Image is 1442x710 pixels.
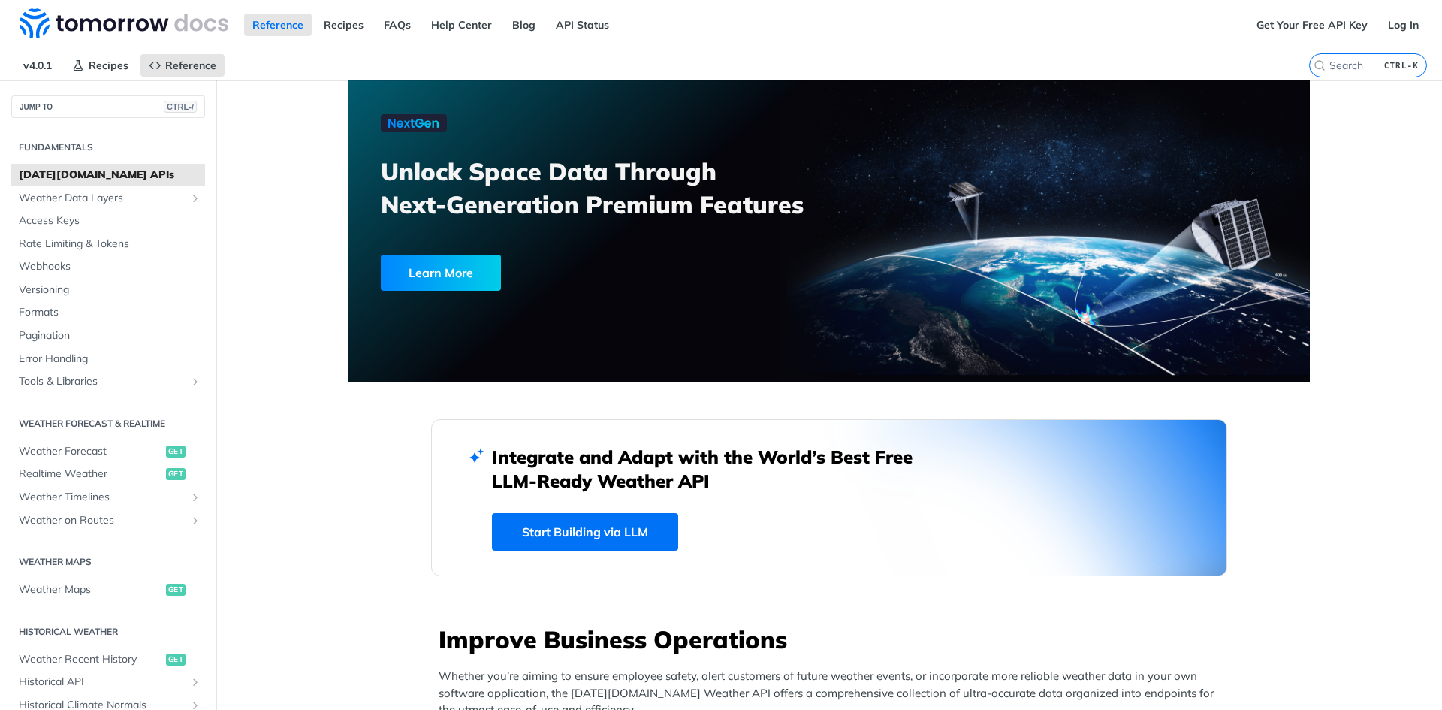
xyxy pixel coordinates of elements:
span: [DATE][DOMAIN_NAME] APIs [19,168,201,183]
button: JUMP TOCTRL-/ [11,95,205,118]
a: FAQs [376,14,419,36]
span: Webhooks [19,259,201,274]
a: Reference [140,54,225,77]
a: Realtime Weatherget [11,463,205,485]
a: Recipes [315,14,372,36]
a: Get Your Free API Key [1248,14,1376,36]
a: Reference [244,14,312,36]
a: Start Building via LLM [492,513,678,551]
a: Blog [504,14,544,36]
h2: Weather Maps [11,555,205,569]
a: Weather Mapsget [11,579,205,601]
span: get [166,446,186,458]
span: Weather Data Layers [19,191,186,206]
div: Learn More [381,255,501,291]
a: Versioning [11,279,205,301]
a: Webhooks [11,255,205,278]
span: get [166,654,186,666]
a: Pagination [11,325,205,347]
button: Show subpages for Historical API [189,676,201,688]
span: Weather Forecast [19,444,162,459]
span: Historical API [19,675,186,690]
span: v4.0.1 [15,54,60,77]
span: Tools & Libraries [19,374,186,389]
span: Access Keys [19,213,201,228]
button: Show subpages for Weather on Routes [189,515,201,527]
a: Rate Limiting & Tokens [11,233,205,255]
span: Rate Limiting & Tokens [19,237,201,252]
a: Recipes [64,54,137,77]
kbd: CTRL-K [1380,58,1422,73]
a: Weather Forecastget [11,440,205,463]
span: Versioning [19,282,201,298]
a: Tools & LibrariesShow subpages for Tools & Libraries [11,370,205,393]
span: Error Handling [19,352,201,367]
span: Weather Recent History [19,652,162,667]
a: Learn More [381,255,753,291]
span: get [166,468,186,480]
a: Access Keys [11,210,205,232]
h2: Integrate and Adapt with the World’s Best Free LLM-Ready Weather API [492,445,935,493]
img: Tomorrow.io Weather API Docs [20,8,228,38]
img: NextGen [381,114,447,132]
a: Formats [11,301,205,324]
a: Historical APIShow subpages for Historical API [11,671,205,693]
span: Formats [19,305,201,320]
svg: Search [1314,59,1326,71]
h2: Weather Forecast & realtime [11,417,205,431]
a: Help Center [423,14,500,36]
button: Show subpages for Weather Timelines [189,491,201,503]
span: Weather Timelines [19,490,186,505]
a: Error Handling [11,348,205,370]
h2: Historical Weather [11,625,205,639]
a: API Status [548,14,617,36]
span: get [166,584,186,596]
a: [DATE][DOMAIN_NAME] APIs [11,164,205,186]
span: Weather on Routes [19,513,186,528]
span: Recipes [89,59,128,72]
span: Pagination [19,328,201,343]
h2: Fundamentals [11,140,205,154]
a: Weather TimelinesShow subpages for Weather Timelines [11,486,205,509]
span: Realtime Weather [19,467,162,482]
a: Weather on RoutesShow subpages for Weather on Routes [11,509,205,532]
button: Show subpages for Weather Data Layers [189,192,201,204]
span: Reference [165,59,216,72]
button: Show subpages for Tools & Libraries [189,376,201,388]
h3: Unlock Space Data Through Next-Generation Premium Features [381,155,846,221]
a: Weather Data LayersShow subpages for Weather Data Layers [11,187,205,210]
span: Weather Maps [19,582,162,597]
a: Weather Recent Historyget [11,648,205,671]
a: Log In [1380,14,1427,36]
span: CTRL-/ [164,101,197,113]
h3: Improve Business Operations [439,623,1227,656]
